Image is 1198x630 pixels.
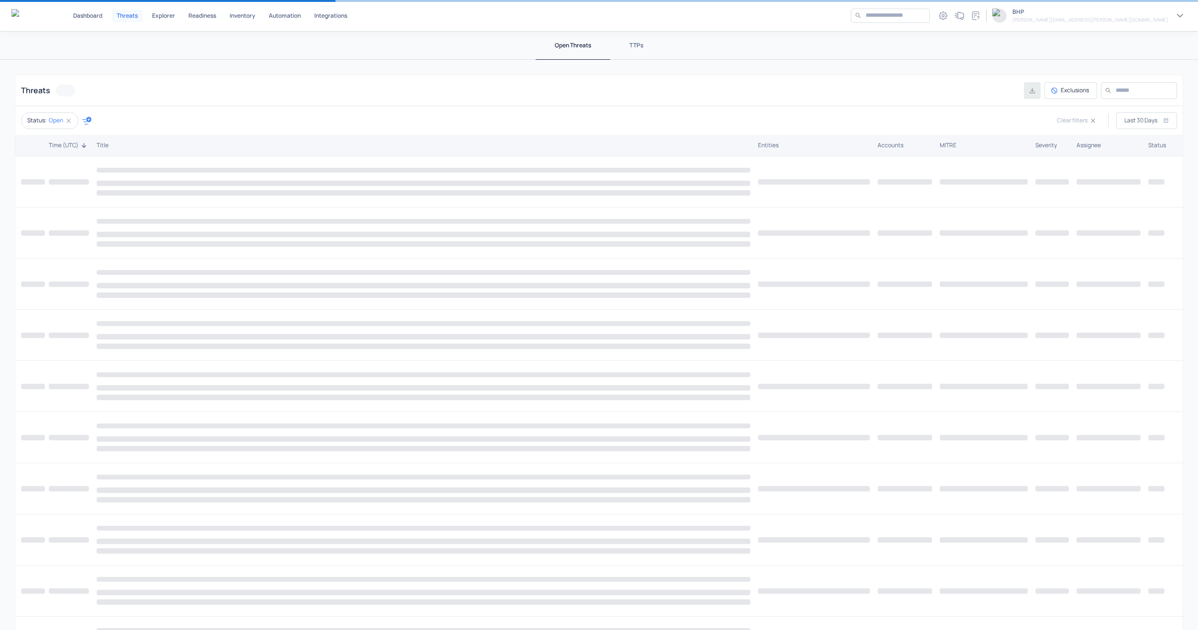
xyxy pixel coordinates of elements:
[69,10,106,22] button: Dashboard
[265,10,305,22] button: Automation
[185,10,220,22] button: Readiness
[314,13,347,19] p: Integrations
[952,8,967,23] button: What's new
[935,8,951,23] button: Settings
[968,8,983,23] button: Documentation
[21,85,75,97] div: Threats
[1044,82,1097,99] button: View exclusion rules
[1148,141,1165,149] div: Status
[536,31,610,60] button: Open Threats
[1012,8,1168,16] p: BHP
[97,141,750,149] div: Title
[968,9,983,23] div: Documentation
[952,9,967,23] div: What's new
[1012,16,1168,23] h6: [PERSON_NAME][EMAIL_ADDRESS][PERSON_NAME][DOMAIN_NAME]
[992,8,1187,23] button: BHP[PERSON_NAME][EMAIL_ADDRESS][PERSON_NAME][DOMAIN_NAME]
[758,141,870,149] div: Entities
[269,13,301,19] p: Automation
[112,10,143,22] button: Threats
[117,13,138,19] p: Threats
[49,141,89,149] div: Time (UTC)
[1057,112,1097,129] button: Clear filters
[310,10,351,22] button: Integrations
[11,9,46,22] a: Gem Security
[992,9,1007,23] img: organization logo
[73,13,102,19] p: Dashboard
[1024,82,1041,99] div: Export
[940,141,1028,149] div: MITRE
[230,13,255,19] p: Inventory
[226,10,259,22] button: Inventory
[27,116,47,124] p: Status:
[49,116,63,124] p: Open
[1035,141,1069,149] div: Severity
[188,13,216,19] p: Readiness
[11,9,46,21] img: Gem Security
[148,10,179,22] button: Explorer
[1124,117,1157,124] h5: Last 30 Days
[152,13,175,19] p: Explorer
[878,141,932,149] div: Accounts
[1077,141,1141,149] div: Assignee
[610,31,662,60] button: TTPs
[936,9,950,23] div: Settings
